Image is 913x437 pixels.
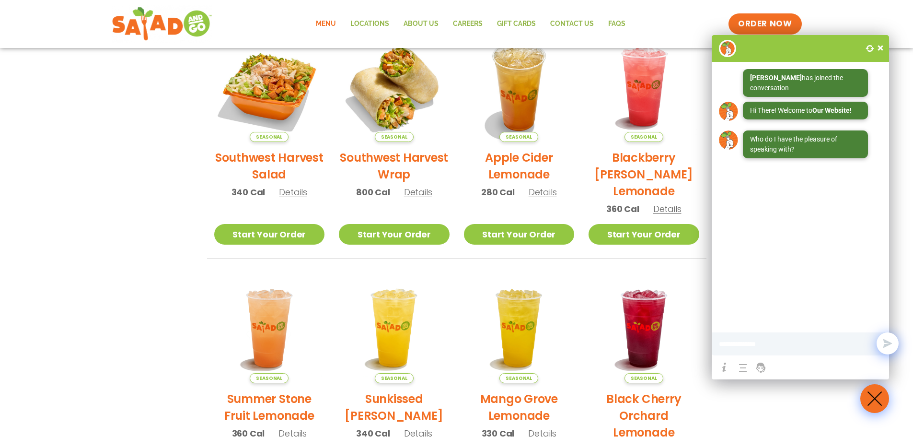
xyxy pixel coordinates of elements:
[339,390,450,424] h2: Sunkissed [PERSON_NAME]
[653,203,682,215] span: Details
[750,106,861,116] div: Hi There! Welcome to
[231,186,266,199] span: 340 Cal
[601,13,633,35] a: FAQs
[464,390,575,424] h2: Mango Grove Lemonade
[738,18,792,30] span: ORDER NOW
[404,186,432,198] span: Details
[339,224,450,245] a: Start Your Order
[112,5,213,43] img: new-SAG-logo-768×292
[214,390,325,424] h2: Summer Stone Fruit Lemonade
[490,13,543,35] a: GIFT CARDS
[717,360,732,375] a: Help
[339,149,450,183] h2: Southwest Harvest Wrap
[250,132,289,142] span: Seasonal
[719,40,736,57] img: wpChatIcon
[589,273,699,384] img: Product photo for Black Cherry Orchard Lemonade
[734,357,751,374] a: Chat
[214,149,325,183] h2: Southwest Harvest Salad
[499,132,538,142] span: Seasonal
[343,13,396,35] a: Locations
[543,13,601,35] a: Contact Us
[863,41,877,55] div: Reset
[624,132,663,142] span: Seasonal
[499,373,538,383] span: Seasonal
[396,13,446,35] a: About Us
[750,134,861,154] div: Who do I have the pleasure of speaking with?
[214,224,325,245] a: Start Your Order
[481,186,515,199] span: 280 Cal
[529,186,557,198] span: Details
[356,186,390,199] span: 800 Cal
[464,224,575,245] a: Start Your Order
[589,224,699,245] a: Start Your Order
[464,273,575,384] img: Product photo for Mango Grove Lemonade
[464,31,575,142] img: Product photo for Apple Cider Lemonade
[309,13,343,35] a: Menu
[728,13,801,35] a: ORDER NOW
[279,186,307,198] span: Details
[339,273,450,384] img: Product photo for Sunkissed Yuzu Lemonade
[750,74,802,82] strong: [PERSON_NAME]
[812,106,852,114] strong: Our Website!
[339,31,450,142] img: Product photo for Southwest Harvest Wrap
[375,373,414,383] span: Seasonal
[606,202,639,215] span: 360 Cal
[753,360,769,375] a: Support
[214,31,325,142] img: Product photo for Southwest Harvest Salad
[375,132,414,142] span: Seasonal
[861,385,888,412] img: wpChatIcon
[877,332,899,354] button: Send
[214,273,325,384] img: Product photo for Summer Stone Fruit Lemonade
[446,13,490,35] a: Careers
[589,149,699,200] h2: Blackberry [PERSON_NAME] Lemonade
[624,373,663,383] span: Seasonal
[250,373,289,383] span: Seasonal
[309,13,633,35] nav: Menu
[464,149,575,183] h2: Apple Cider Lemonade
[589,31,699,142] img: Product photo for Blackberry Bramble Lemonade
[750,73,861,93] div: has joined the conversation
